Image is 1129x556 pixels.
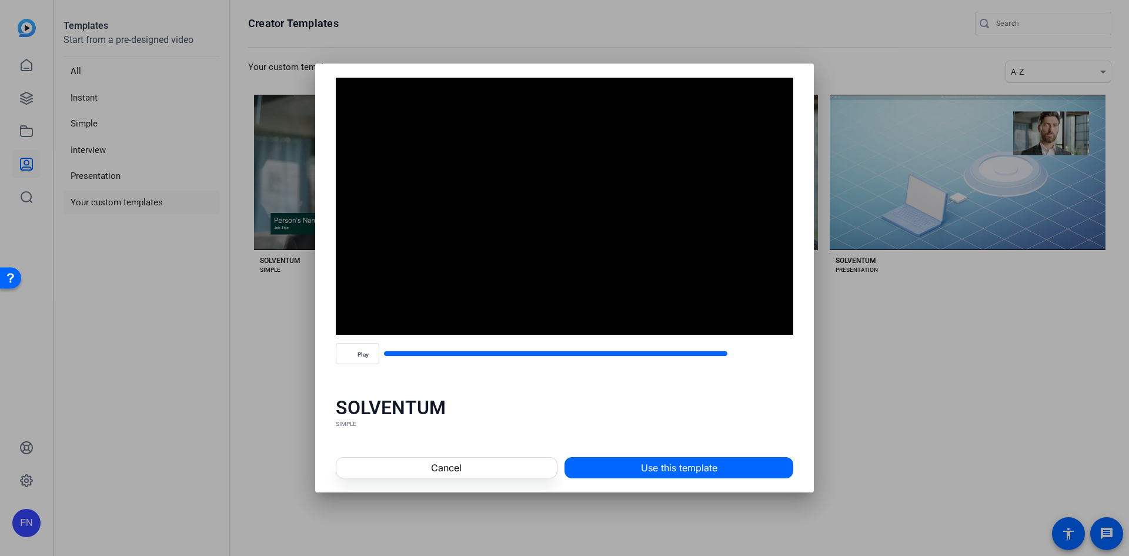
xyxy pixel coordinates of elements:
span: Play [358,351,369,358]
span: Cancel [431,461,462,475]
button: Play [336,343,379,364]
button: Fullscreen [765,339,793,368]
button: Use this template [564,457,793,478]
button: Cancel [336,457,557,478]
button: Mute [732,339,760,368]
div: SIMPLE [336,420,794,429]
div: Video Player [336,78,794,335]
span: Use this template [641,461,717,475]
div: SOLVENTUM [336,396,794,420]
